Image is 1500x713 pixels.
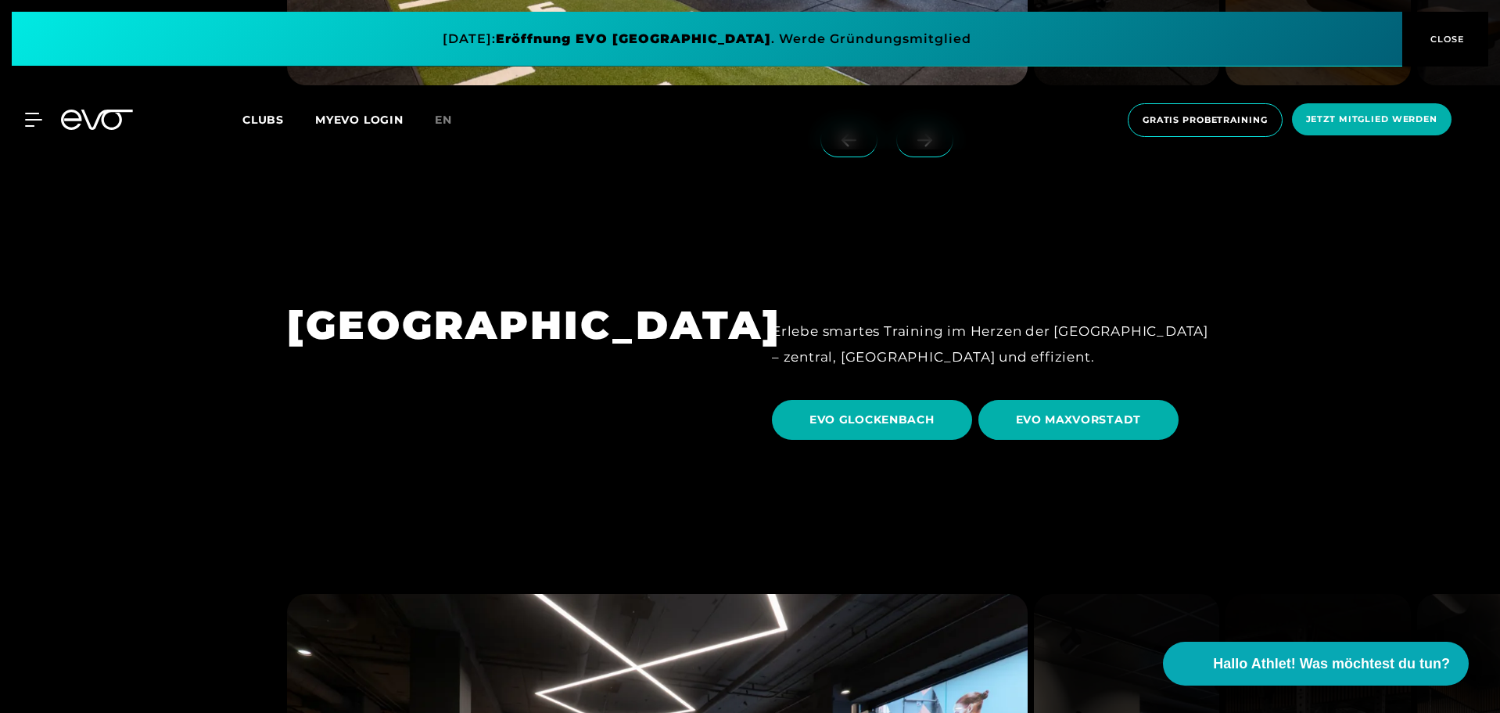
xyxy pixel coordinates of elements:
[242,113,284,127] span: Clubs
[1402,12,1488,67] button: CLOSE
[287,300,728,351] h1: [GEOGRAPHIC_DATA]
[315,113,404,127] a: MYEVO LOGIN
[1123,103,1287,137] a: Gratis Probetraining
[772,319,1213,369] div: Erlebe smartes Training im Herzen der [GEOGRAPHIC_DATA] – zentral, [GEOGRAPHIC_DATA] und effizient.
[242,112,315,127] a: Clubs
[1306,113,1437,126] span: Jetzt Mitglied werden
[1213,654,1450,675] span: Hallo Athlet! Was möchtest du tun?
[1016,412,1142,428] span: EVO MAXVORSTADT
[435,113,452,127] span: en
[1426,32,1465,46] span: CLOSE
[772,388,978,452] a: EVO GLOCKENBACH
[809,412,935,428] span: EVO GLOCKENBACH
[978,388,1186,452] a: EVO MAXVORSTADT
[435,111,471,129] a: en
[1287,103,1456,137] a: Jetzt Mitglied werden
[1163,642,1469,686] button: Hallo Athlet! Was möchtest du tun?
[1143,113,1268,127] span: Gratis Probetraining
